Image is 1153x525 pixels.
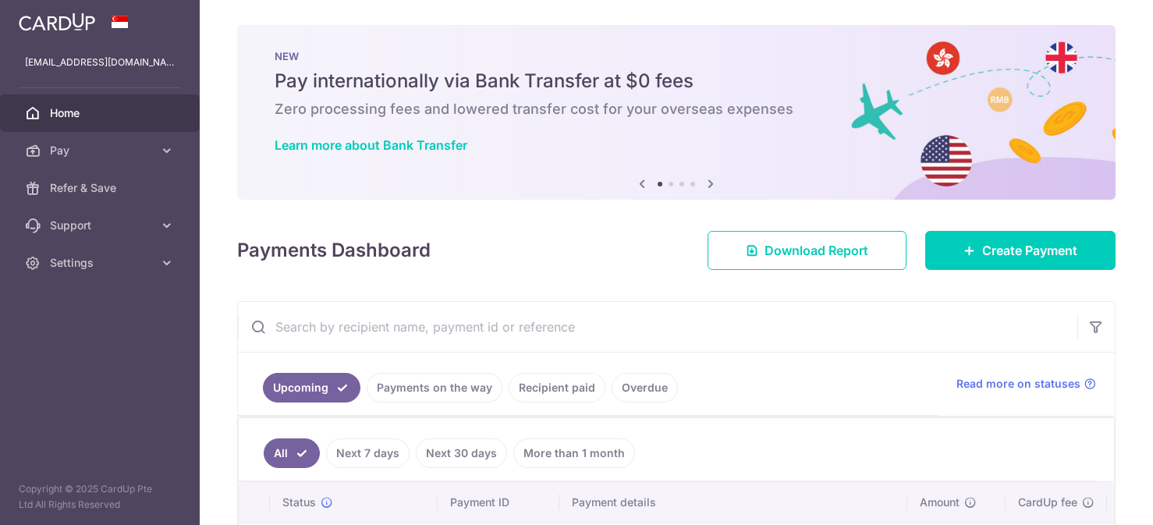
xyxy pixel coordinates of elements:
a: Recipient paid [509,373,605,403]
span: Support [50,218,153,233]
a: Payments on the way [367,373,502,403]
p: NEW [275,50,1078,62]
a: Download Report [708,231,906,270]
span: Settings [50,255,153,271]
h6: Zero processing fees and lowered transfer cost for your overseas expenses [275,100,1078,119]
span: Amount [920,495,960,510]
a: Next 7 days [326,438,410,468]
th: Payment details [559,482,907,523]
a: Upcoming [263,373,360,403]
span: CardUp fee [1018,495,1077,510]
img: Bank transfer banner [237,25,1116,200]
span: Download Report [765,241,868,260]
a: Learn more about Bank Transfer [275,137,467,153]
a: Overdue [612,373,678,403]
span: Pay [50,143,153,158]
a: Create Payment [925,231,1116,270]
span: Read more on statuses [956,376,1080,392]
h4: Payments Dashboard [237,236,431,264]
span: Status [282,495,316,510]
span: Home [50,105,153,121]
input: Search by recipient name, payment id or reference [238,302,1077,352]
a: All [264,438,320,468]
img: CardUp [19,12,95,31]
th: Payment ID [438,482,559,523]
h5: Pay internationally via Bank Transfer at $0 fees [275,69,1078,94]
span: Create Payment [982,241,1077,260]
a: Next 30 days [416,438,507,468]
a: Read more on statuses [956,376,1096,392]
span: Refer & Save [50,180,153,196]
a: More than 1 month [513,438,635,468]
p: [EMAIL_ADDRESS][DOMAIN_NAME] [25,55,175,70]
